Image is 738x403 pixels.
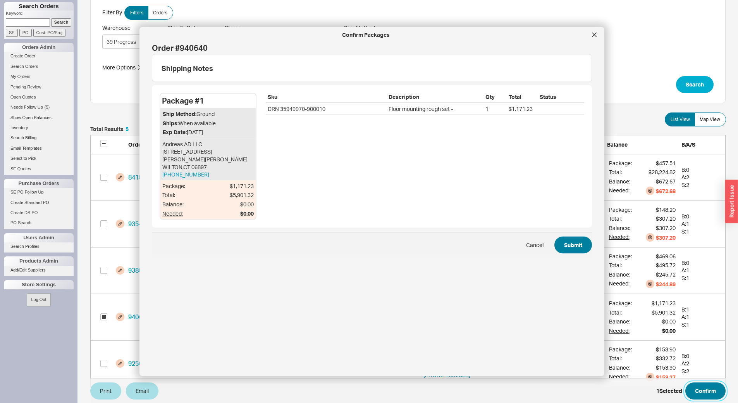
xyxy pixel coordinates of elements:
div: Balance: [609,271,632,278]
div: Products Admin [4,256,74,266]
button: Search [676,76,714,93]
div: Order # 940640 [152,43,592,54]
div: $0.00 [240,200,254,208]
a: Search Billing [4,134,74,142]
span: Ship Methods [344,24,378,31]
div: S: 2 [681,181,721,189]
div: Package: [609,346,632,353]
div: Total [507,93,538,103]
div: B: 1 [681,306,721,313]
div: Total: [609,309,632,317]
div: Andreas AD LLC [162,140,254,148]
button: More Options [102,64,142,71]
div: Balance: [609,178,632,185]
div: Balance: [609,318,632,325]
span: Pending Review [10,85,41,89]
div: $307.20 [656,215,676,223]
span: Warehouse [102,24,131,31]
a: Pending Review [4,83,74,91]
div: $28,224.82 [649,168,676,176]
span: Cancel [526,241,544,249]
span: Print [100,386,112,396]
div: Total: [609,261,632,269]
div: $148.20 [656,206,676,214]
div: Needed: [162,209,185,217]
div: Floor mounting rough set - [387,103,483,114]
div: Users Admin [4,233,74,242]
div: Package: [609,159,632,167]
span: Filters [130,10,143,16]
div: Package: [609,253,632,260]
div: $244.89 [656,280,676,288]
div: S: 1 [681,228,721,235]
a: Create Order [4,52,74,60]
a: Select to Pick [4,154,74,163]
div: Total: [609,355,632,362]
div: S: 2 [681,367,721,375]
div: Needed: [609,373,632,381]
div: $245.72 [656,271,676,278]
div: Sku [266,93,387,103]
div: $672.67 [656,178,676,185]
div: $1,171.23 [652,299,676,307]
div: B: 0 [681,259,721,267]
div: B: 0 [681,213,721,220]
h5: Total Results [90,126,129,132]
button: Submit [554,237,592,254]
span: Needs Follow Up [10,105,43,109]
span: Ship By Date [167,24,222,31]
a: 938812 [128,266,149,274]
div: Package: [609,299,632,307]
a: Search Profiles [4,242,74,251]
div: Package # 1 [162,95,204,106]
a: Show Open Balances [4,114,74,122]
span: 5 [126,126,129,132]
h1: Search Orders [4,2,74,10]
div: $0.00 [240,209,254,217]
div: $672.68 [656,187,676,195]
div: $1,171.23 [230,182,254,190]
a: SE Quotes [4,165,74,173]
div: Qty [483,93,507,103]
a: 925060 [128,360,149,367]
span: Filter By [102,9,122,16]
div: B: 0 [681,166,721,174]
div: grid [90,154,726,387]
a: My Orders [4,73,74,81]
div: Shipping Notes [162,64,588,73]
div: Balance: [609,364,632,372]
a: Search Orders [4,62,74,71]
div: Status [538,93,584,103]
div: $469.06 [656,253,676,260]
div: $0.00 [662,318,676,325]
div: A: 1 [681,313,721,321]
div: Needed: [609,280,632,288]
div: Purchase Orders [4,179,74,188]
div: $307.20 [656,234,676,242]
span: Orders [153,10,167,16]
button: [PHONE_NUMBER] [162,171,209,178]
div: $5,901.32 [652,309,676,317]
div: [STREET_ADDRESS][PERSON_NAME][PERSON_NAME] WILTON , CT 06897 [160,138,256,180]
button: Email [126,382,158,400]
a: SE PO Follow Up [4,188,74,196]
div: Description [387,93,483,103]
div: A: 2 [681,360,721,367]
div: $1,171.23 [507,103,538,114]
div: Total: [609,215,632,223]
a: Email Templates [4,144,74,152]
div: $0.00 [662,327,676,335]
span: Ships: [163,119,179,126]
span: Order ID [128,141,150,148]
span: Email [136,386,149,396]
a: 940640 [128,313,149,321]
span: Submit [564,240,582,250]
a: Create Standard PO [4,199,74,207]
div: S: 1 [681,274,721,282]
p: Keyword: [6,10,74,18]
span: Map View [700,116,720,123]
div: $332.72 [656,355,676,362]
div: A: 1 [681,266,721,274]
span: Ship Method: [163,111,196,117]
input: Select... [102,35,164,49]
